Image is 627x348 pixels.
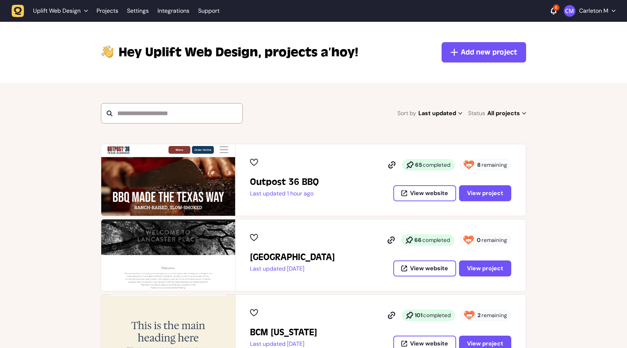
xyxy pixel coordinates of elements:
span: Last updated [418,108,462,118]
span: View project [467,266,503,271]
button: View project [459,260,511,276]
button: View website [393,185,456,201]
span: Status [468,108,485,118]
strong: 101 [415,312,422,319]
span: completed [422,236,450,244]
img: Outpost 36 BBQ [101,144,235,216]
p: Carleton M [579,7,608,15]
span: completed [423,161,450,169]
span: remaining [481,236,507,244]
span: All projects [487,108,526,118]
a: Support [198,7,220,15]
span: View website [410,190,448,196]
strong: 2 [478,312,481,319]
img: Carleton M [564,5,575,17]
h2: Lancaster Place [250,251,335,263]
span: Uplift Web Design [33,7,81,15]
strong: 66 [414,236,422,244]
button: Add new project [442,42,526,62]
span: View website [410,341,448,347]
h2: BCM Georgia [250,327,317,338]
button: View project [459,185,511,201]
img: hi-hand [101,44,114,58]
button: View website [393,260,456,276]
p: Last updated [DATE] [250,340,317,348]
div: 6 [553,4,560,11]
p: projects a’hoy! [119,44,358,61]
h2: Outpost 36 BBQ [250,176,319,188]
span: View project [467,190,503,196]
span: View project [467,341,503,347]
a: Settings [127,4,149,17]
button: Carleton M [564,5,615,17]
strong: 65 [415,161,422,169]
span: remaining [481,312,507,319]
p: Last updated [DATE] [250,265,335,272]
a: Integrations [157,4,189,17]
span: View website [410,266,448,271]
p: Last updated 1 hour ago [250,190,319,197]
span: Uplift Web Design [119,44,262,61]
span: completed [423,312,451,319]
button: Uplift Web Design [12,4,92,17]
span: Sort by [397,108,416,118]
img: Lancaster Place [101,219,235,291]
span: remaining [481,161,507,169]
span: Add new project [461,47,517,57]
a: Projects [97,4,118,17]
strong: 0 [477,236,481,244]
strong: 8 [477,161,481,169]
